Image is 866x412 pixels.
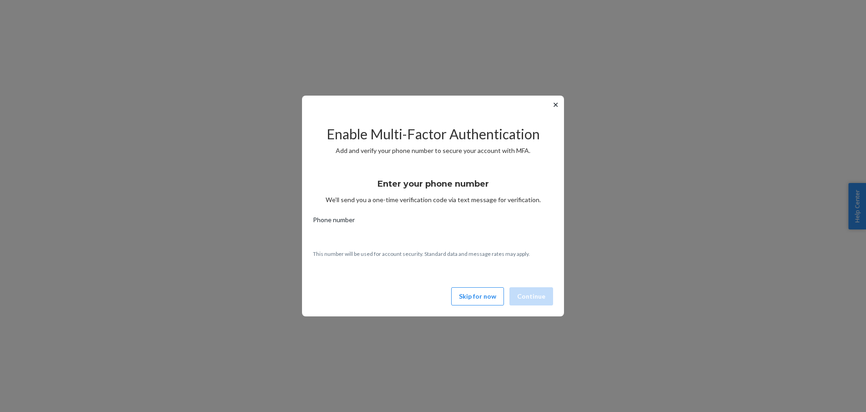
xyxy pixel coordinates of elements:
[313,250,553,258] p: This number will be used for account security. Standard data and message rates may apply.
[313,146,553,155] p: Add and verify your phone number to secure your account with MFA.
[313,215,355,228] span: Phone number
[378,178,489,190] h3: Enter your phone number
[313,127,553,142] h2: Enable Multi-Factor Authentication
[551,99,560,110] button: ✕
[451,287,504,305] button: Skip for now
[509,287,553,305] button: Continue
[313,171,553,204] div: We’ll send you a one-time verification code via text message for verification.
